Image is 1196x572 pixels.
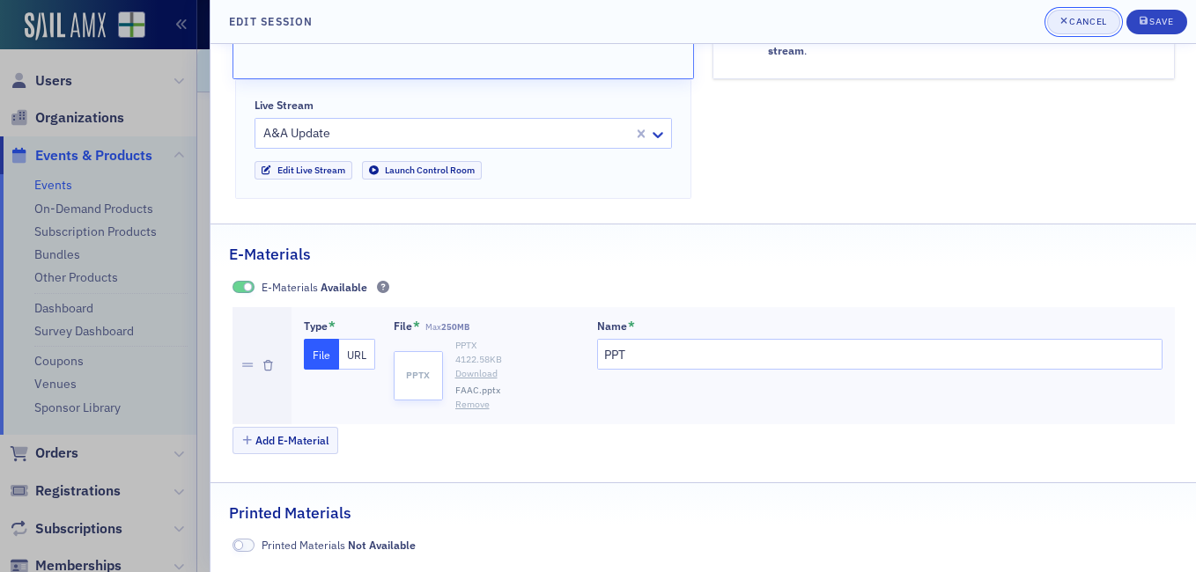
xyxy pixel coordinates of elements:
div: Cancel [1069,17,1106,26]
div: Name [597,319,627,333]
span: Not Available [233,539,255,552]
button: Remove [455,398,490,412]
span: Available [321,280,367,294]
div: 4122.58 KB [455,353,579,367]
h2: E-Materials [229,243,311,266]
abbr: This field is required [413,319,420,332]
span: 250MB [441,321,469,333]
button: File [304,339,340,370]
span: Available [233,281,255,294]
a: Launch Control Room [362,161,482,180]
button: Cancel [1047,10,1120,34]
h4: Edit Session [229,13,314,29]
div: Save [1149,17,1173,26]
a: Download [455,367,579,381]
button: Save [1126,10,1187,34]
a: Edit Live Stream [255,161,352,180]
div: PPTX [455,339,579,353]
span: Not Available [348,538,416,552]
span: Printed Materials [262,537,416,553]
abbr: This field is required [329,319,336,332]
span: FAAC.pptx [455,384,500,398]
div: File [394,319,412,333]
button: URL [339,339,375,370]
span: Max [425,321,469,333]
span: E-Materials [262,279,367,295]
div: Type [304,319,328,333]
button: Add E-Material [233,427,339,454]
abbr: This field is required [628,319,635,332]
h2: Printed Materials [229,502,351,524]
div: Live Stream [255,99,314,112]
